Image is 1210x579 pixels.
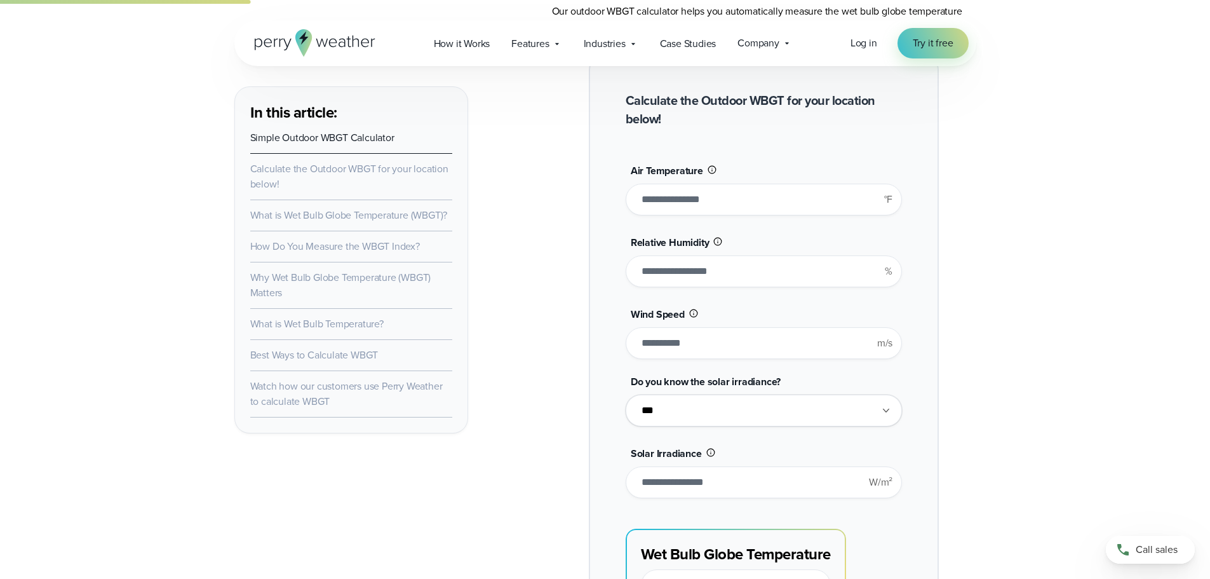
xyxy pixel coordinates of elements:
a: Log in [850,36,877,51]
span: Industries [584,36,626,51]
span: How it Works [434,36,490,51]
span: Case Studies [660,36,716,51]
span: Try it free [913,36,953,51]
span: Air Temperature [631,163,703,178]
a: Simple Outdoor WBGT Calculator [250,130,394,145]
span: Solar Irradiance [631,446,702,461]
span: Wind Speed [631,307,685,322]
a: How it Works [423,31,501,57]
a: What is Wet Bulb Globe Temperature (WBGT)? [250,208,448,222]
a: Case Studies [649,31,727,57]
span: Do you know the solar irradiance? [631,374,781,389]
p: Our outdoor WBGT calculator helps you automatically measure the wet bulb globe temperature quickl... [552,4,976,34]
a: How Do You Measure the WBGT Index? [250,239,420,254]
a: What is Wet Bulb Temperature? [250,317,384,331]
a: Call sales [1106,536,1195,564]
a: Calculate the Outdoor WBGT for your location below! [250,161,448,191]
span: Relative Humidity [631,235,709,250]
span: Call sales [1136,542,1178,557]
h3: In this article: [250,102,452,123]
a: Best Ways to Calculate WBGT [250,348,379,362]
a: Why Wet Bulb Globe Temperature (WBGT) Matters [250,270,431,300]
span: Company [737,36,779,51]
a: Watch how our customers use Perry Weather to calculate WBGT [250,379,443,409]
span: Features [511,36,549,51]
span: Log in [850,36,877,50]
a: Try it free [897,28,969,58]
h2: Calculate the Outdoor WBGT for your location below! [626,92,902,128]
